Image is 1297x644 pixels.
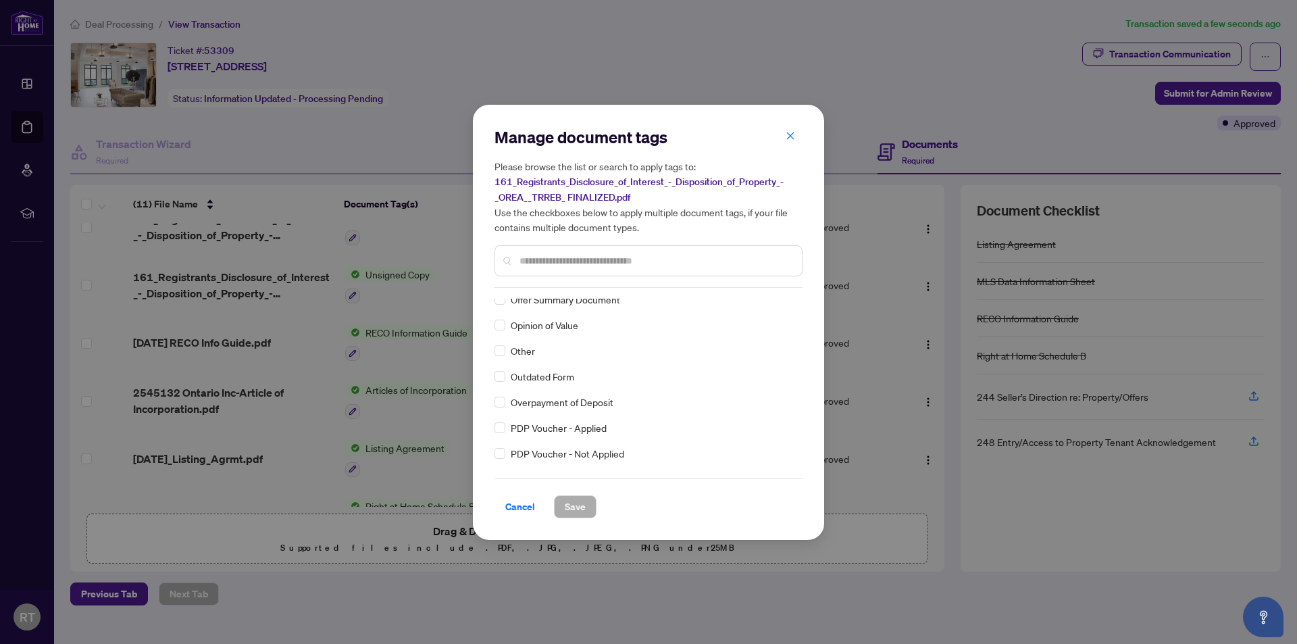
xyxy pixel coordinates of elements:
span: Other [511,343,535,358]
button: Cancel [494,495,546,518]
span: Cancel [505,496,535,518]
h2: Manage document tags [494,126,803,148]
button: Save [554,495,596,518]
button: Open asap [1243,597,1283,637]
span: Offer Summary Document [511,292,620,307]
h5: Please browse the list or search to apply tags to: Use the checkboxes below to apply multiple doc... [494,159,803,234]
span: Outdated Form [511,369,574,384]
span: Overpayment of Deposit [511,395,613,410]
span: close [786,131,795,141]
span: PDP Voucher - Applied [511,420,607,435]
span: Opinion of Value [511,318,578,332]
span: PDP Voucher - Not Applied [511,446,624,461]
span: 161_Registrants_Disclosure_of_Interest_-_Disposition_of_Property_-_OREA__TRREB_ FINALIZED.pdf [494,176,784,203]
